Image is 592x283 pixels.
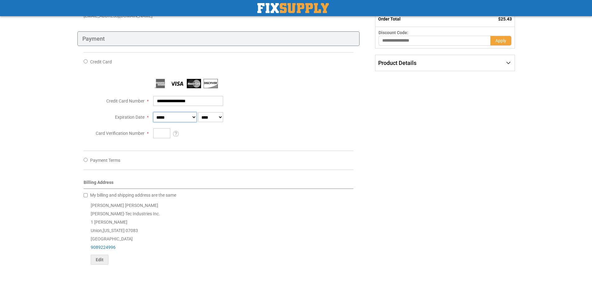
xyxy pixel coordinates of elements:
[115,115,145,120] span: Expiration Date
[103,228,125,233] span: [US_STATE]
[378,16,401,21] strong: Order Total
[84,179,354,189] div: Billing Address
[490,36,512,46] button: Apply
[84,13,153,18] span: [EMAIL_ADDRESS][DOMAIN_NAME]
[204,79,218,88] img: Discover
[90,59,112,64] span: Credit Card
[91,245,116,250] a: 9089224996
[257,3,329,13] a: store logo
[498,16,512,21] span: $25.43
[91,255,108,265] button: Edit
[96,131,145,136] span: Card Verification Number
[378,60,416,66] span: Product Details
[96,257,103,262] span: Edit
[90,158,120,163] span: Payment Terms
[84,201,354,265] div: [PERSON_NAME] [PERSON_NAME] [PERSON_NAME]-Tec Industries Inc. 1 [PERSON_NAME] Union , 07083 [GEOG...
[379,30,408,35] span: Discount Code:
[257,3,329,13] img: Fix Industrial Supply
[495,38,506,43] span: Apply
[106,98,145,103] span: Credit Card Number
[77,31,360,46] div: Payment
[90,193,176,198] span: My billing and shipping address are the same
[187,79,201,88] img: MasterCard
[153,79,168,88] img: American Express
[170,79,184,88] img: Visa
